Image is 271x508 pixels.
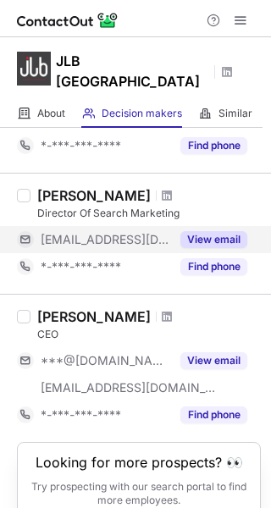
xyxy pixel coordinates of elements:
span: Decision makers [102,107,182,120]
span: About [37,107,65,120]
span: Similar [218,107,252,120]
div: CEO [37,327,261,342]
button: Reveal Button [180,258,247,275]
button: Reveal Button [180,352,247,369]
button: Reveal Button [180,406,247,423]
button: Reveal Button [180,137,247,154]
img: ContactOut v5.3.10 [17,10,119,30]
p: Try prospecting with our search portal to find more employees. [30,480,248,507]
span: [EMAIL_ADDRESS][DOMAIN_NAME] [41,232,170,247]
div: Director Of Search Marketing [37,206,261,221]
img: 64c3920f168012e5b64a9786d13d90a2 [17,52,51,86]
h1: JLB [GEOGRAPHIC_DATA] [56,51,208,91]
div: [PERSON_NAME] [37,308,151,325]
header: Looking for more prospects? 👀 [36,455,243,470]
div: [PERSON_NAME] [37,187,151,204]
span: ***@[DOMAIN_NAME] [41,353,170,368]
span: [EMAIL_ADDRESS][DOMAIN_NAME] [41,380,217,395]
button: Reveal Button [180,231,247,248]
